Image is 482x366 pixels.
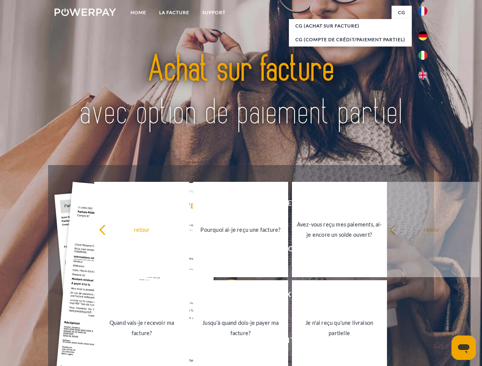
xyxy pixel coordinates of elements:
[292,182,387,277] a: Avez-vous reçu mes paiements, ai-je encore un solde ouvert?
[289,33,412,47] a: CG (Compte de crédit/paiement partiel)
[196,6,232,19] a: Support
[418,51,427,60] img: it
[418,6,427,16] img: fr
[198,318,284,338] div: Jusqu'à quand dois-je payer ma facture?
[198,224,284,234] div: Pourquoi ai-je reçu une facture?
[289,19,412,33] a: CG (achat sur facture)
[124,6,153,19] a: Home
[99,318,185,338] div: Quand vais-je recevoir ma facture?
[153,6,196,19] a: LA FACTURE
[389,224,475,234] div: retour
[73,37,409,146] img: title-powerpay_fr.svg
[99,224,185,234] div: retour
[297,219,382,240] div: Avez-vous reçu mes paiements, ai-je encore un solde ouvert?
[297,318,382,338] div: Je n'ai reçu qu'une livraison partielle
[418,31,427,40] img: de
[418,71,427,80] img: en
[392,6,412,19] a: CG
[55,8,116,16] img: logo-powerpay-white.svg
[451,335,476,360] iframe: Bouton de lancement de la fenêtre de messagerie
